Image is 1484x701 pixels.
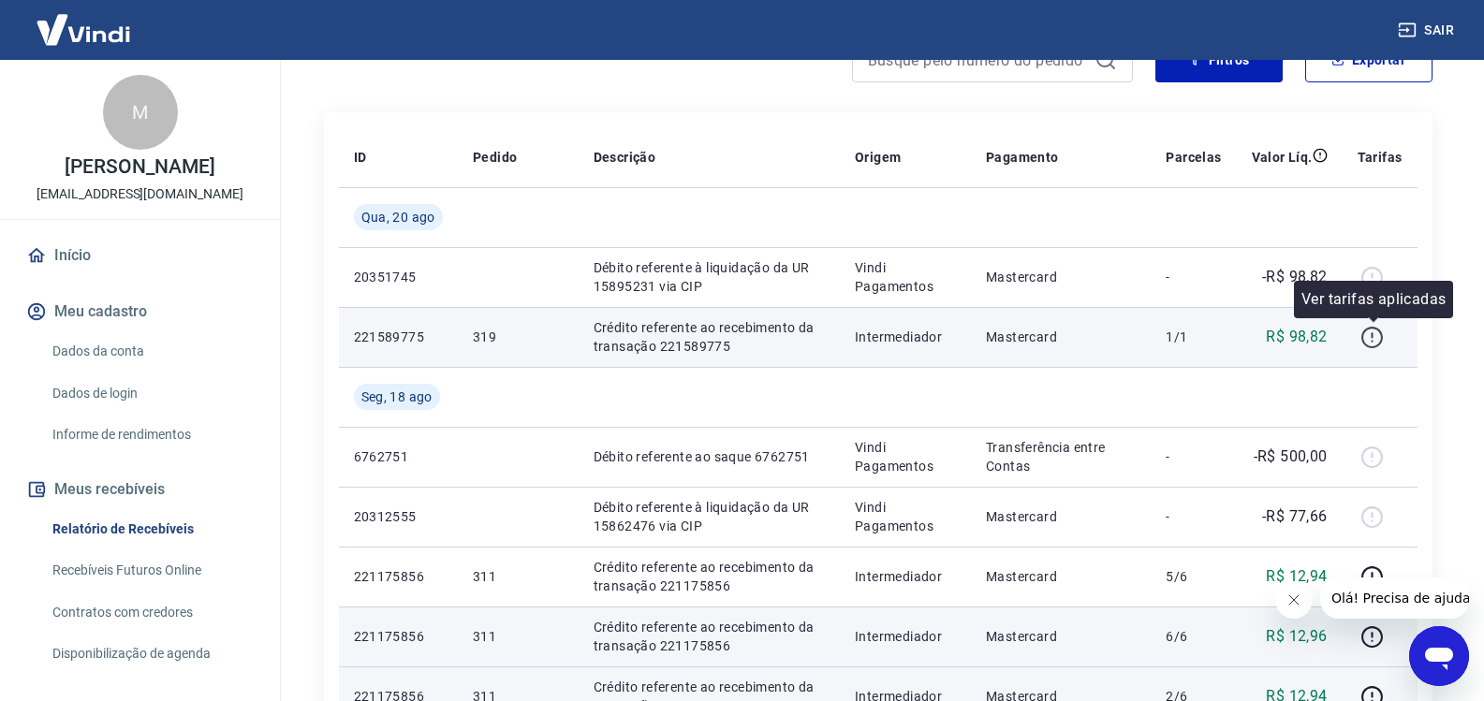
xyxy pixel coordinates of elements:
p: 5/6 [1166,567,1221,586]
p: 20351745 [354,268,443,286]
div: M [103,75,178,150]
p: Débito referente ao saque 6762751 [594,447,825,466]
span: Olá! Precisa de ajuda? [11,13,157,28]
span: Qua, 20 ago [361,208,435,226]
iframe: Botão para abrir a janela de mensagens [1409,626,1469,686]
p: Ver tarifas aplicadas [1301,288,1446,311]
span: Seg, 18 ago [361,387,433,406]
a: Recebíveis Futuros Online [45,551,257,590]
p: Valor Líq. [1252,148,1313,167]
p: Parcelas [1166,148,1221,167]
a: Informe de rendimentos [45,416,257,454]
p: 1/1 [1166,328,1221,346]
p: Origem [855,148,901,167]
p: -R$ 77,66 [1262,505,1328,528]
iframe: Mensagem da empresa [1320,577,1469,619]
a: Disponibilização de agenda [45,635,257,673]
p: Mastercard [986,567,1136,586]
button: Exportar [1305,37,1433,82]
p: Vindi Pagamentos [855,438,956,475]
p: Descrição [594,148,656,167]
p: - [1166,447,1221,466]
p: 311 [473,567,564,586]
p: [EMAIL_ADDRESS][DOMAIN_NAME] [37,184,243,204]
p: Tarifas [1358,148,1403,167]
p: 6/6 [1166,627,1221,646]
p: Pedido [473,148,517,167]
p: -R$ 98,82 [1262,266,1328,288]
p: - [1166,268,1221,286]
p: - [1166,507,1221,526]
button: Meus recebíveis [22,469,257,510]
p: 311 [473,627,564,646]
button: Meu cadastro [22,291,257,332]
p: R$ 12,96 [1266,625,1327,648]
p: Transferência entre Contas [986,438,1136,475]
input: Busque pelo número do pedido [868,46,1087,74]
p: Crédito referente ao recebimento da transação 221175856 [594,558,825,595]
a: Contratos com credores [45,593,257,632]
p: R$ 98,82 [1266,326,1327,348]
p: 20312555 [354,507,443,526]
p: Mastercard [986,507,1136,526]
p: Vindi Pagamentos [855,498,956,535]
p: Vindi Pagamentos [855,258,956,296]
iframe: Fechar mensagem [1275,581,1313,619]
p: Intermediador [855,567,956,586]
a: Dados de login [45,374,257,413]
button: Filtros [1155,37,1283,82]
p: [PERSON_NAME] [65,157,214,177]
p: Pagamento [986,148,1059,167]
p: 221589775 [354,328,443,346]
p: 6762751 [354,447,443,466]
p: Crédito referente ao recebimento da transação 221589775 [594,318,825,356]
p: ID [354,148,367,167]
p: 221175856 [354,627,443,646]
a: Relatório de Recebíveis [45,510,257,548]
a: Dados da conta [45,332,257,371]
p: Débito referente à liquidação da UR 15895231 via CIP [594,258,825,296]
p: Débito referente à liquidação da UR 15862476 via CIP [594,498,825,535]
p: 221175856 [354,567,443,586]
p: Mastercard [986,268,1136,286]
p: Intermediador [855,627,956,646]
button: Sair [1394,13,1462,48]
p: Mastercard [986,328,1136,346]
p: -R$ 500,00 [1254,445,1328,468]
p: Mastercard [986,627,1136,646]
p: Intermediador [855,328,956,346]
img: Vindi [22,1,144,58]
p: R$ 12,94 [1266,565,1327,588]
p: Crédito referente ao recebimento da transação 221175856 [594,618,825,655]
p: 319 [473,328,564,346]
a: Início [22,235,257,276]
